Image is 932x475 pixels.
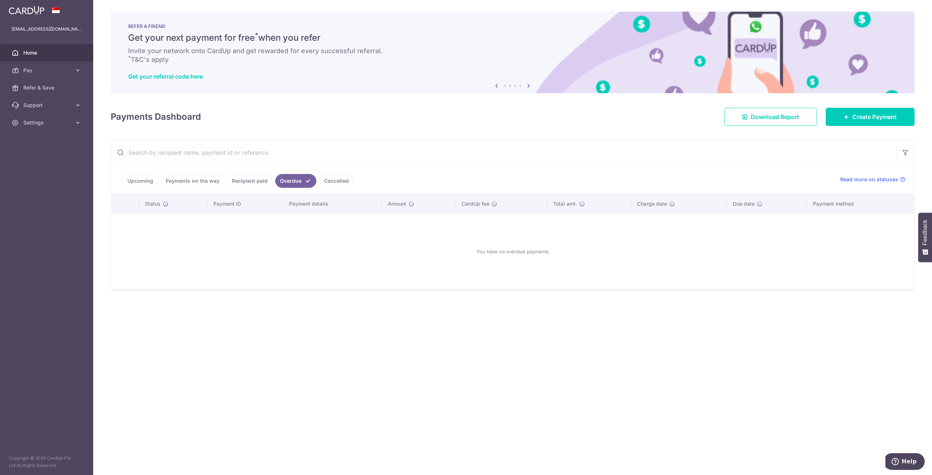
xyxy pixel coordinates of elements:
[128,47,897,64] h6: Invite your network onto CardUp and get rewarded for every successful referral. T&C's apply
[319,174,354,188] a: Cancelled
[751,112,799,121] span: Download Report
[23,84,71,91] span: Refer & Save
[120,219,905,284] div: You have no overdue payments
[145,200,161,207] span: Status
[462,200,489,207] span: CardUp fee
[12,25,82,33] p: [EMAIL_ADDRESS][DOMAIN_NAME]
[922,220,928,245] span: Feedback
[123,174,158,188] a: Upcoming
[23,119,71,126] span: Settings
[840,176,898,183] span: Read more on statuses
[9,6,44,15] img: CardUp
[852,112,897,121] span: Create Payment
[23,49,71,56] span: Home
[208,194,284,213] th: Payment ID
[885,453,925,471] iframe: Opens a widget where you can find more information
[918,213,932,262] button: Feedback - Show survey
[111,110,201,123] h4: Payments Dashboard
[111,141,897,164] input: Search by recipient name, payment id or reference
[111,12,915,93] img: RAF banner
[724,108,817,126] a: Download Report
[23,102,71,109] span: Support
[388,200,406,207] span: Amount
[161,174,224,188] a: Payments on the way
[275,174,316,188] a: Overdue
[128,32,897,44] h5: Get your next payment for free when you refer
[637,200,667,207] span: Charge date
[733,200,755,207] span: Due date
[128,23,897,29] p: REFER A FRIEND
[807,194,914,213] th: Payment method
[227,174,272,188] a: Recipient paid
[553,200,577,207] span: Total amt.
[840,176,905,183] a: Read more on statuses
[23,67,71,74] span: Pay
[826,108,915,126] a: Create Payment
[283,194,382,213] th: Payment details
[128,73,203,80] a: Get your referral code here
